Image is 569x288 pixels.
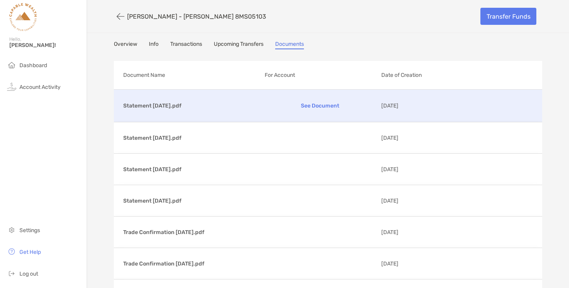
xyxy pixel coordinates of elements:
[265,70,375,80] p: For Account
[123,259,258,269] p: Trade Confirmation [DATE].pdf
[275,41,304,49] a: Documents
[265,99,375,113] p: See Document
[381,196,443,206] p: [DATE]
[381,227,443,237] p: [DATE]
[19,249,41,255] span: Get Help
[123,196,258,206] p: Statement [DATE].pdf
[149,41,159,49] a: Info
[214,41,264,49] a: Upcoming Transfers
[9,3,37,31] img: Zoe Logo
[123,70,258,80] p: Document Name
[19,271,38,277] span: Log out
[19,227,40,234] span: Settings
[123,165,258,174] p: Statement [DATE].pdf
[9,42,82,49] span: [PERSON_NAME]!
[381,259,443,269] p: [DATE]
[123,101,258,111] p: Statement [DATE].pdf
[7,269,16,278] img: logout icon
[381,165,443,174] p: [DATE]
[7,60,16,69] img: household icon
[19,84,61,90] span: Account Activity
[114,41,137,49] a: Overview
[127,13,266,20] p: [PERSON_NAME] - [PERSON_NAME] 8MS05103
[123,133,258,143] p: Statement [DATE].pdf
[381,70,504,80] p: Date of Creation
[381,133,443,143] p: [DATE]
[123,227,258,237] p: Trade Confirmation [DATE].pdf
[7,82,16,91] img: activity icon
[7,225,16,234] img: settings icon
[480,8,536,25] a: Transfer Funds
[7,247,16,256] img: get-help icon
[19,62,47,69] span: Dashboard
[381,101,443,111] p: [DATE]
[170,41,202,49] a: Transactions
